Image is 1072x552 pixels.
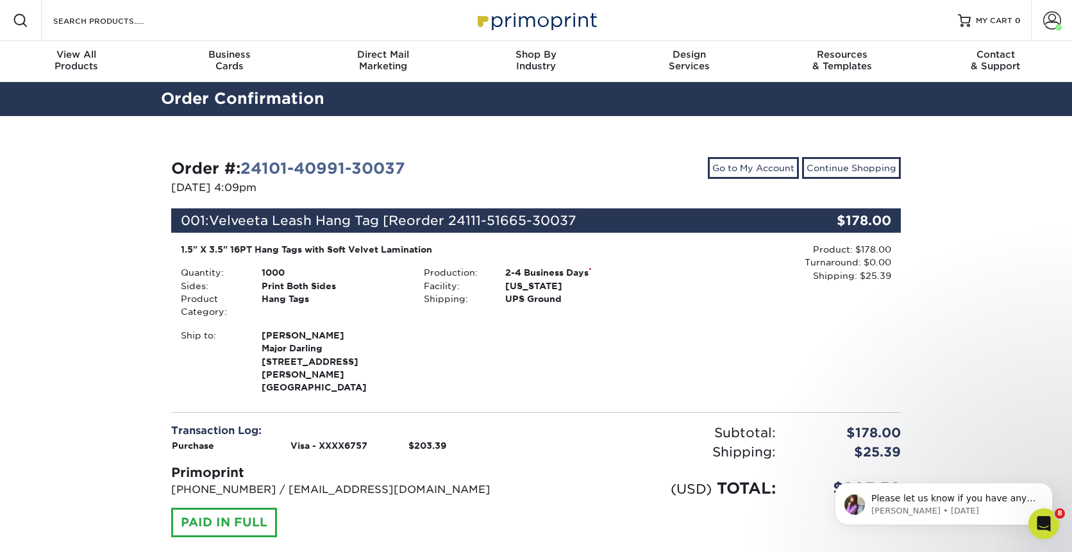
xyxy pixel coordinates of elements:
div: Services [612,49,766,72]
a: DesignServices [612,41,766,82]
div: & Templates [766,49,919,72]
div: Subtotal: [536,423,785,442]
div: [US_STATE] [496,280,658,292]
div: Industry [460,49,613,72]
span: Resources [766,49,919,60]
input: SEARCH PRODUCTS..... [52,13,177,28]
div: Production: [414,266,495,279]
div: PAID IN FULL [171,508,277,537]
div: Cards [153,49,306,72]
span: MY CART [976,15,1012,26]
div: Shipping: [414,292,495,305]
div: message notification from Erica, 36w ago. Please let us know if you have any questions or run int... [19,81,237,123]
div: Quantity: [171,266,252,279]
a: Contact& Support [919,41,1072,82]
span: 0 [1015,16,1021,25]
div: 2-4 Business Days [496,266,658,279]
strong: Order #: [171,159,405,178]
p: [PHONE_NUMBER] / [EMAIL_ADDRESS][DOMAIN_NAME] [171,482,526,498]
div: Marketing [306,49,460,72]
h2: Order Confirmation [151,87,921,111]
p: [DATE] 4:09pm [171,180,526,196]
span: Major Darling [262,342,405,355]
div: Product Category: [171,292,252,319]
div: Print Both Sides [252,280,414,292]
div: Sides: [171,280,252,292]
div: $203.39 [785,477,910,500]
div: 1000 [252,266,414,279]
a: Go to My Account [708,157,799,179]
div: Ship to: [171,329,252,394]
span: [PERSON_NAME] [262,329,405,342]
div: 1.5" X 3.5" 16PT Hang Tags with Soft Velvet Lamination [181,243,648,256]
a: Continue Shopping [802,157,901,179]
span: Please let us know if you have any questions or run into any issues and we are happy to help. Tha... [56,91,220,127]
a: Direct MailMarketing [306,41,460,82]
div: Hang Tags [252,292,414,319]
span: Direct Mail [306,49,460,60]
iframe: Intercom notifications message [816,402,1072,546]
span: Business [153,49,306,60]
img: Profile image for Erica [29,92,49,113]
div: $178.00 [785,423,910,442]
strong: Visa - XXXX6757 [290,440,367,451]
div: $25.39 [785,442,910,462]
a: Shop ByIndustry [460,41,613,82]
a: 24101-40991-30037 [240,159,405,178]
div: Product: $178.00 Turnaround: $0.00 Shipping: $25.39 [658,243,891,282]
a: BusinessCards [153,41,306,82]
span: Velveeta Leash Hang Tag [Reorder 24111-51665-30037 [209,213,576,228]
div: & Support [919,49,1072,72]
span: Shop By [460,49,613,60]
span: TOTAL: [717,479,776,498]
div: Shipping: [536,442,785,462]
div: Transaction Log: [171,423,526,439]
img: Primoprint [472,6,600,34]
div: UPS Ground [496,292,658,305]
p: Message from Erica, sent 36w ago [56,103,221,115]
span: 8 [1055,508,1065,519]
span: [STREET_ADDRESS][PERSON_NAME] [262,355,405,381]
small: (USD) [671,481,712,497]
strong: [GEOGRAPHIC_DATA] [262,329,405,393]
div: Facility: [414,280,495,292]
span: Design [612,49,766,60]
div: 001: [171,208,779,233]
strong: Purchase [172,440,214,451]
strong: $203.39 [408,440,446,451]
iframe: Intercom live chat [1028,508,1059,539]
span: Contact [919,49,1072,60]
a: Resources& Templates [766,41,919,82]
div: Primoprint [171,463,526,482]
div: $178.00 [779,208,901,233]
